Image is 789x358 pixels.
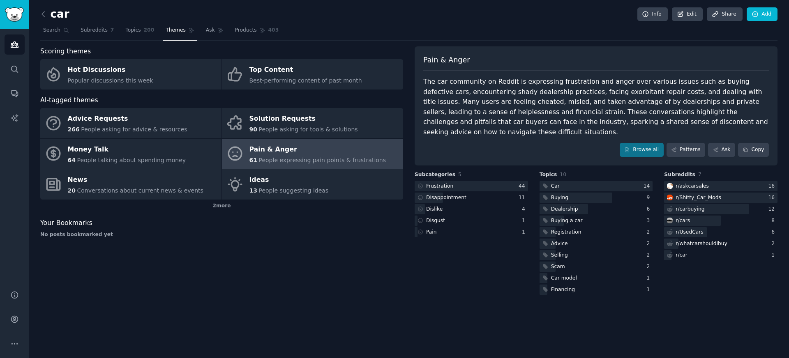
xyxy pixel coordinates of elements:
[426,194,466,202] div: Disappointment
[551,286,575,294] div: Financing
[519,183,528,190] div: 44
[644,183,653,190] div: 14
[206,27,215,34] span: Ask
[81,126,187,133] span: People asking for advice & resources
[551,194,568,202] div: Buying
[249,64,362,77] div: Top Content
[415,171,455,179] span: Subcategories
[258,157,386,163] span: People expressing pain points & frustrations
[667,218,673,223] img: cars
[68,187,76,194] span: 20
[249,157,257,163] span: 61
[771,240,777,248] div: 2
[415,204,528,214] a: Dislike4
[540,227,653,237] a: Registration2
[40,139,221,169] a: Money Talk64People talking about spending money
[620,143,664,157] a: Browse all
[423,55,470,65] span: Pain & Anger
[664,216,777,226] a: carsr/cars8
[268,27,279,34] span: 403
[676,194,721,202] div: r/ Shitty_Car_Mods
[771,229,777,236] div: 6
[77,187,203,194] span: Conversations about current news & events
[68,112,187,126] div: Advice Requests
[258,187,328,194] span: People suggesting ideas
[551,183,560,190] div: Car
[40,108,221,138] a: Advice Requests266People asking for advice & resources
[560,172,566,177] span: 10
[222,108,403,138] a: Solution Requests90People asking for tools & solutions
[664,227,777,237] a: r/UsedCars6
[40,8,69,21] h2: car
[415,216,528,226] a: Disgust1
[249,174,329,187] div: Ideas
[667,183,673,189] img: askcarsales
[637,7,668,21] a: Info
[249,187,257,194] span: 13
[698,172,701,177] span: 7
[768,183,777,190] div: 16
[551,217,583,225] div: Buying a car
[647,252,653,259] div: 2
[203,24,226,41] a: Ask
[676,206,704,213] div: r/ carbuying
[426,217,445,225] div: Disgust
[166,27,186,34] span: Themes
[676,240,727,248] div: r/ whatcarshouldIbuy
[258,126,358,133] span: People asking for tools & solutions
[415,227,528,237] a: Pain1
[664,204,777,214] a: r/carbuying12
[458,172,461,177] span: 5
[232,24,281,41] a: Products403
[551,275,577,282] div: Car model
[5,7,24,22] img: GummySearch logo
[423,77,769,137] div: The car community on Reddit is expressing frustration and anger over various issues such as buyin...
[664,239,777,249] a: r/whatcarshouldIbuy2
[647,286,653,294] div: 1
[111,27,114,34] span: 7
[551,240,568,248] div: Advice
[540,171,557,179] span: Topics
[68,157,76,163] span: 64
[676,252,687,259] div: r/ car
[68,77,153,84] span: Popular discussions this week
[672,7,703,21] a: Edit
[249,143,386,156] div: Pain & Anger
[249,77,362,84] span: Best-performing content of past month
[551,206,578,213] div: Dealership
[40,59,221,89] a: Hot DiscussionsPopular discussions this week
[522,206,528,213] div: 4
[540,181,653,191] a: Car14
[68,126,80,133] span: 266
[519,194,528,202] div: 11
[708,143,735,157] a: Ask
[222,59,403,89] a: Top ContentBest-performing content of past month
[68,64,153,77] div: Hot Discussions
[647,240,653,248] div: 2
[771,252,777,259] div: 1
[125,27,141,34] span: Topics
[540,216,653,226] a: Buying a car3
[40,200,403,213] div: 2 more
[235,27,257,34] span: Products
[222,169,403,200] a: Ideas13People suggesting ideas
[647,263,653,271] div: 2
[40,218,92,228] span: Your Bookmarks
[43,27,60,34] span: Search
[664,250,777,260] a: r/car1
[415,193,528,203] a: Disappointment11
[426,206,443,213] div: Dislike
[647,194,653,202] div: 9
[647,275,653,282] div: 1
[540,193,653,203] a: Buying9
[40,24,72,41] a: Search
[163,24,197,41] a: Themes
[551,263,565,271] div: Scam
[522,229,528,236] div: 1
[551,229,581,236] div: Registration
[426,183,453,190] div: Frustration
[68,143,186,156] div: Money Talk
[540,285,653,295] a: Financing1
[540,250,653,260] a: Selling2
[768,194,777,202] div: 16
